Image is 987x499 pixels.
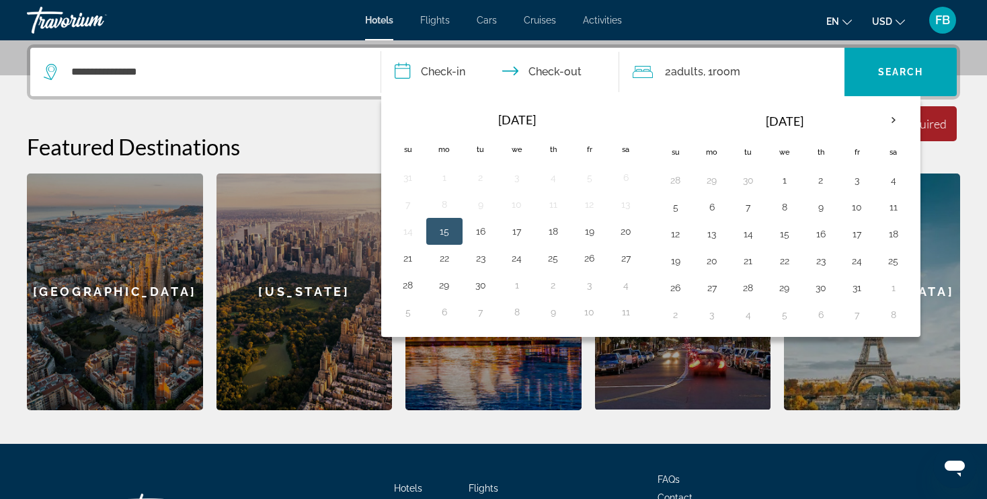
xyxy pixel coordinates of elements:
button: Day 29 [774,278,795,297]
button: Day 11 [543,195,564,214]
span: Search [878,67,924,77]
button: Day 16 [810,225,832,243]
iframe: Button to launch messaging window [933,445,976,488]
span: Adults [671,65,703,78]
button: Day 3 [846,171,868,190]
button: Day 14 [397,222,419,241]
th: [DATE] [694,105,875,137]
button: Day 4 [543,168,564,187]
span: FB [935,13,950,27]
h2: Featured Destinations [27,133,960,160]
button: Day 10 [846,198,868,217]
button: Day 31 [397,168,419,187]
button: Day 2 [543,276,564,295]
button: Day 12 [665,225,686,243]
a: Cruises [524,15,556,26]
button: Day 30 [470,276,491,295]
button: Day 18 [543,222,564,241]
button: Day 2 [470,168,491,187]
button: Day 8 [506,303,528,321]
button: Day 29 [434,276,455,295]
button: Day 19 [579,222,600,241]
button: Search [844,48,957,96]
button: Day 23 [810,252,832,270]
button: Day 12 [579,195,600,214]
button: Day 20 [701,252,723,270]
a: Travorium [27,3,161,38]
a: Flights [469,483,498,494]
button: Day 10 [579,303,600,321]
button: Day 21 [397,249,419,268]
button: Day 1 [506,276,528,295]
a: FAQs [658,474,680,485]
span: Activities [583,15,622,26]
button: Day 14 [738,225,759,243]
button: Day 13 [701,225,723,243]
button: Day 20 [615,222,637,241]
button: Check in and out dates [381,48,620,96]
button: Day 3 [506,168,528,187]
button: Travelers: 2 adults, 0 children [619,48,844,96]
button: Day 5 [774,305,795,324]
button: Day 24 [846,252,868,270]
button: Day 3 [701,305,723,324]
button: Change currency [872,11,905,31]
button: Day 3 [579,276,600,295]
span: USD [872,16,892,27]
a: Cars [477,15,497,26]
button: Day 4 [615,276,637,295]
button: Day 2 [810,171,832,190]
div: Search widget [30,48,957,96]
a: Hotels [394,483,422,494]
th: [DATE] [426,105,608,135]
button: Day 4 [738,305,759,324]
button: Day 18 [883,225,904,243]
button: Day 27 [701,278,723,297]
a: [GEOGRAPHIC_DATA] [27,174,203,410]
button: Day 15 [434,222,455,241]
button: Day 10 [506,195,528,214]
button: Day 6 [615,168,637,187]
button: Day 19 [665,252,686,270]
button: Day 5 [665,198,686,217]
a: Hotels [365,15,393,26]
button: Day 24 [506,249,528,268]
button: Day 31 [846,278,868,297]
button: Day 27 [615,249,637,268]
a: Flights [420,15,450,26]
button: Day 7 [846,305,868,324]
button: Day 26 [665,278,686,297]
button: Day 7 [470,303,491,321]
button: Day 7 [397,195,419,214]
button: Day 2 [665,305,686,324]
button: Day 4 [883,171,904,190]
button: Day 29 [701,171,723,190]
button: Day 21 [738,252,759,270]
span: , 1 [703,63,740,81]
button: Day 16 [470,222,491,241]
button: Day 8 [774,198,795,217]
div: [US_STATE] [216,174,393,410]
button: Day 30 [738,171,759,190]
button: Day 13 [615,195,637,214]
button: Day 1 [774,171,795,190]
button: Day 15 [774,225,795,243]
button: Day 22 [774,252,795,270]
button: Day 11 [883,198,904,217]
button: Day 7 [738,198,759,217]
button: Day 25 [543,249,564,268]
button: Day 26 [579,249,600,268]
button: Day 1 [434,168,455,187]
button: Day 8 [434,195,455,214]
button: Next month [875,105,912,136]
button: Day 25 [883,252,904,270]
button: Day 9 [810,198,832,217]
button: Day 23 [470,249,491,268]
